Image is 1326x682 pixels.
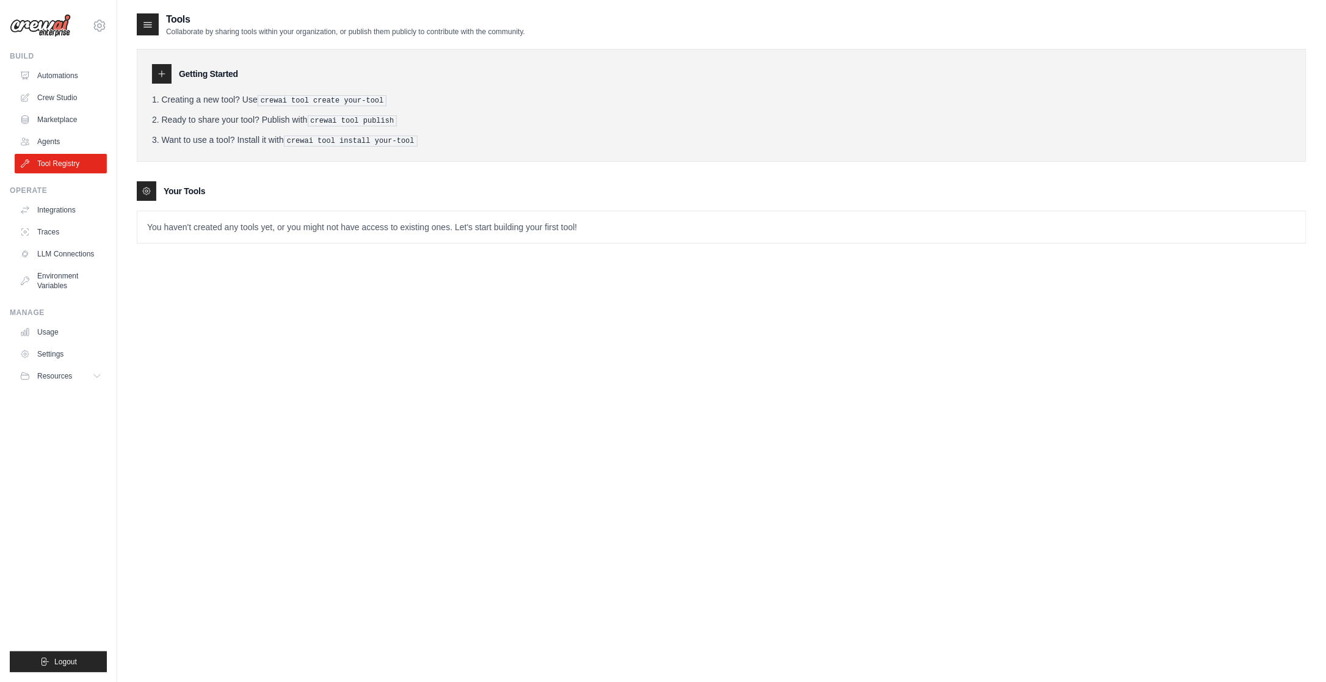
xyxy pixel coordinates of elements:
[15,132,107,151] a: Agents
[152,93,1291,106] li: Creating a new tool? Use
[15,154,107,173] a: Tool Registry
[10,308,107,317] div: Manage
[15,366,107,386] button: Resources
[137,211,1306,243] p: You haven't created any tools yet, or you might not have access to existing ones. Let's start bui...
[10,186,107,195] div: Operate
[15,88,107,107] a: Crew Studio
[166,12,525,27] h2: Tools
[308,115,397,126] pre: crewai tool publish
[10,14,71,37] img: Logo
[164,185,205,197] h3: Your Tools
[37,371,72,381] span: Resources
[15,200,107,220] a: Integrations
[15,66,107,85] a: Automations
[284,136,418,147] pre: crewai tool install your-tool
[152,134,1291,147] li: Want to use a tool? Install it with
[152,114,1291,126] li: Ready to share your tool? Publish with
[15,322,107,342] a: Usage
[10,51,107,61] div: Build
[15,110,107,129] a: Marketplace
[15,344,107,364] a: Settings
[15,244,107,264] a: LLM Connections
[15,222,107,242] a: Traces
[54,657,77,667] span: Logout
[166,27,525,37] p: Collaborate by sharing tools within your organization, or publish them publicly to contribute wit...
[15,266,107,296] a: Environment Variables
[10,651,107,672] button: Logout
[179,68,238,80] h3: Getting Started
[258,95,387,106] pre: crewai tool create your-tool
